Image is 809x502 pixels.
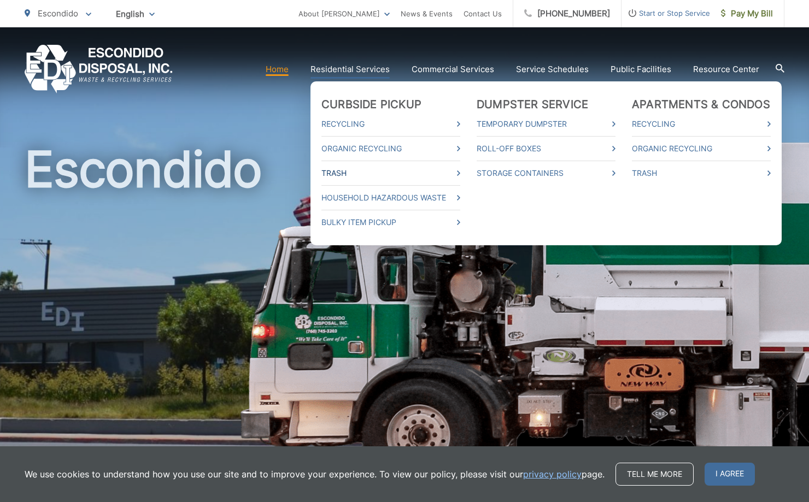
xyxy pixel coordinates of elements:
a: Bulky Item Pickup [321,216,460,229]
a: Recycling [632,117,771,131]
a: Organic Recycling [321,142,460,155]
span: English [108,4,163,23]
a: Home [266,63,289,76]
a: Household Hazardous Waste [321,191,460,204]
a: Apartments & Condos [632,98,770,111]
a: News & Events [401,7,453,20]
h1: Escondido [25,142,784,488]
a: Dumpster Service [477,98,588,111]
a: Curbside Pickup [321,98,421,111]
a: Service Schedules [516,63,589,76]
span: Pay My Bill [721,7,773,20]
a: Organic Recycling [632,142,771,155]
a: Roll-Off Boxes [477,142,615,155]
a: Temporary Dumpster [477,117,615,131]
a: Trash [632,167,771,180]
a: Recycling [321,117,460,131]
a: privacy policy [523,468,582,481]
a: Storage Containers [477,167,615,180]
p: We use cookies to understand how you use our site and to improve your experience. To view our pol... [25,468,605,481]
a: Residential Services [310,63,390,76]
span: I agree [705,463,755,486]
a: Contact Us [464,7,502,20]
a: Trash [321,167,460,180]
a: About [PERSON_NAME] [298,7,390,20]
a: EDCD logo. Return to the homepage. [25,45,173,93]
a: Resource Center [693,63,759,76]
a: Public Facilities [611,63,671,76]
a: Commercial Services [412,63,494,76]
a: Tell me more [615,463,694,486]
span: Escondido [38,8,78,19]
